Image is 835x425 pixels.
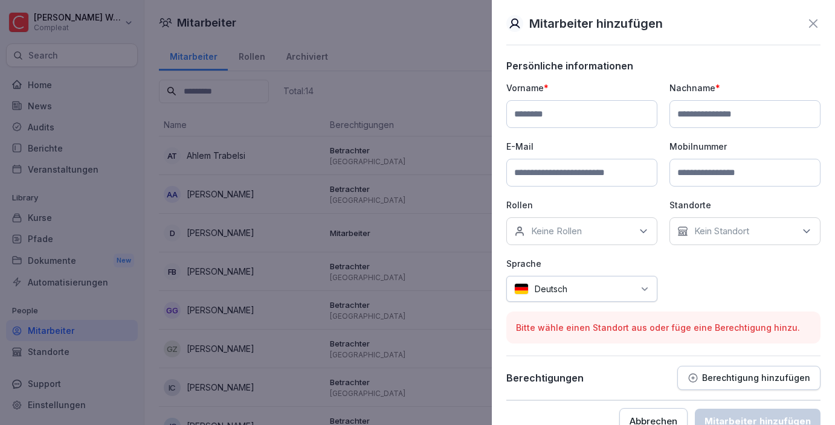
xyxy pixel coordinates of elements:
p: Keine Rollen [531,225,582,237]
p: Vorname [506,81,657,94]
p: Berechtigung hinzufügen [702,373,810,383]
p: Mitarbeiter hinzufügen [529,14,663,33]
p: Kein Standort [694,225,749,237]
p: Standorte [669,199,820,211]
p: E-Mail [506,140,657,153]
img: de.svg [514,283,529,295]
p: Persönliche informationen [506,60,820,72]
p: Sprache [506,257,657,270]
p: Berechtigungen [506,372,584,384]
p: Rollen [506,199,657,211]
div: Deutsch [506,276,657,302]
button: Berechtigung hinzufügen [677,366,820,390]
p: Bitte wähle einen Standort aus oder füge eine Berechtigung hinzu. [516,321,811,334]
p: Nachname [669,81,820,94]
p: Mobilnummer [669,140,820,153]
